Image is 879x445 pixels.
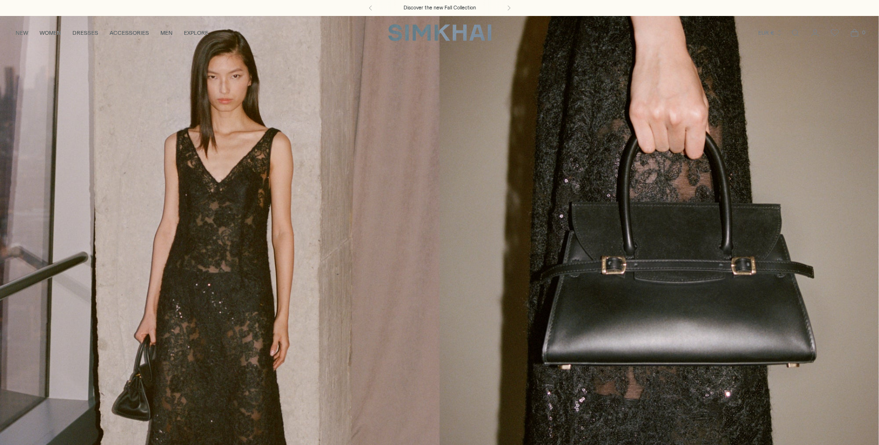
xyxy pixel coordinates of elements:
[845,23,864,42] a: Open cart modal
[72,23,98,43] a: DRESSES
[786,23,805,42] a: Open search modal
[160,23,173,43] a: MEN
[184,23,208,43] a: EXPLORE
[806,23,824,42] a: Go to the account page
[758,23,783,43] button: EUR €
[388,23,491,42] a: SIMKHAI
[16,23,28,43] a: NEW
[404,4,476,12] a: Discover the new Fall Collection
[825,23,844,42] a: Wishlist
[859,28,868,37] span: 0
[40,23,61,43] a: WOMEN
[110,23,149,43] a: ACCESSORIES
